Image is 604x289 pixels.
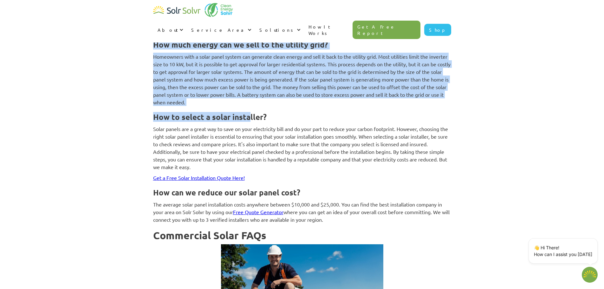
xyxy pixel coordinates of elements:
div: Solutions [259,27,295,33]
strong: How much energy can we sell to the utility grid? [153,40,328,49]
p: 👋 Hi There! How can I assist you [DATE] [534,244,592,258]
div: Service Area [187,20,255,39]
p: Solar panels are a great way to save on your electricity bill and do your part to reduce your car... [153,125,451,171]
a: Free Quote Generator [233,209,283,215]
a: Get A Free Report [353,21,420,39]
p: The average solar panel installation costs anywhere between $10,000 and $25,000. You can find the... [153,200,451,223]
a: Shop [424,24,451,36]
div: Solutions [255,20,304,39]
a: How It Works [304,17,353,43]
div: About [158,27,178,33]
strong: How can we reduce our solar panel cost? [153,187,300,197]
p: Homeowners with a solar panel system can generate clean energy and sell it back to the utility gr... [153,53,451,106]
div: About [153,20,187,39]
div: Service Area [191,27,246,33]
strong: Commercial Solar FAQs [153,229,266,242]
img: 1702586718.png [582,267,598,283]
strong: How to select a solar installer? [153,112,267,122]
a: Get a Free Solar Installation Quote Here! [153,174,245,181]
button: Open chatbot widget [582,267,598,283]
